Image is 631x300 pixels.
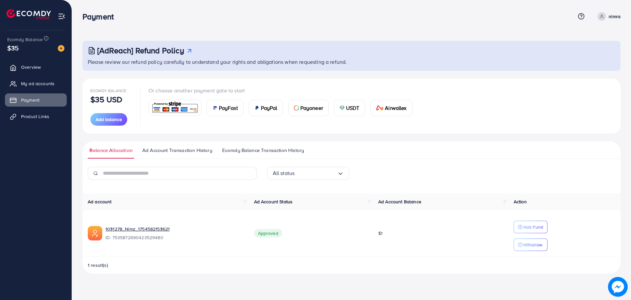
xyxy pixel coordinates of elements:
span: Ad account [88,198,112,205]
span: Overview [21,64,41,70]
a: nimra [595,12,620,21]
span: Ecomdy Balance Transaction History [222,147,304,154]
img: card [376,105,384,111]
h3: [AdReach] Refund Policy [97,46,184,55]
span: My ad accounts [21,80,55,87]
span: Payoneer [300,104,323,112]
a: Product Links [5,110,67,123]
span: Payment [21,97,39,103]
h3: Payment [82,12,119,21]
a: Overview [5,61,67,74]
span: Ad Account Balance [378,198,421,205]
span: PayPal [261,104,277,112]
span: Ad Account Transaction History [142,147,212,154]
p: nimra [609,12,620,20]
a: Payment [5,93,67,107]
span: Ad Account Status [254,198,293,205]
img: card [212,105,218,111]
a: My ad accounts [5,77,67,90]
span: All status [273,168,295,178]
button: Withdraw [514,238,548,251]
input: Search for option [294,168,337,178]
a: cardPayoneer [288,100,329,116]
img: card [151,101,199,115]
span: $1 [378,230,383,237]
img: ic-ads-acc.e4c84228.svg [88,226,102,240]
img: image [608,277,628,297]
span: 1 result(s) [88,262,108,268]
p: Add Fund [523,223,543,231]
img: image [58,45,64,52]
p: Please review our refund policy carefully to understand your rights and obligations when requesti... [88,58,617,66]
button: Add Fund [514,221,548,233]
span: ID: 7535872690423529480 [105,234,244,241]
span: Airwallex [385,104,407,112]
p: Withdraw [523,241,542,249]
img: menu [58,12,65,20]
a: cardPayFast [207,100,244,116]
p: $35 USD [90,95,122,103]
span: Action [514,198,527,205]
span: Balance Allocation [89,147,132,154]
img: logo [7,9,51,19]
img: card [294,105,299,111]
span: $35 [7,43,19,53]
div: Search for option [267,167,349,180]
span: Ecomdy Balance [7,36,43,43]
span: Product Links [21,113,49,120]
a: cardPayPal [249,100,283,116]
span: USDT [346,104,360,112]
img: card [339,105,345,111]
span: Ecomdy Balance [90,88,126,93]
a: card [149,100,201,116]
span: Approved [254,229,282,238]
a: 1031278_Nimz_1754582153621 [105,226,170,232]
a: cardAirwallex [370,100,412,116]
p: Or choose another payment gate to start [149,87,418,94]
a: cardUSDT [334,100,365,116]
button: Add balance [90,113,127,126]
span: Add balance [96,116,122,123]
img: card [254,105,260,111]
span: PayFast [219,104,238,112]
div: <span class='underline'>1031278_Nimz_1754582153621</span></br>7535872690423529480 [105,226,244,241]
